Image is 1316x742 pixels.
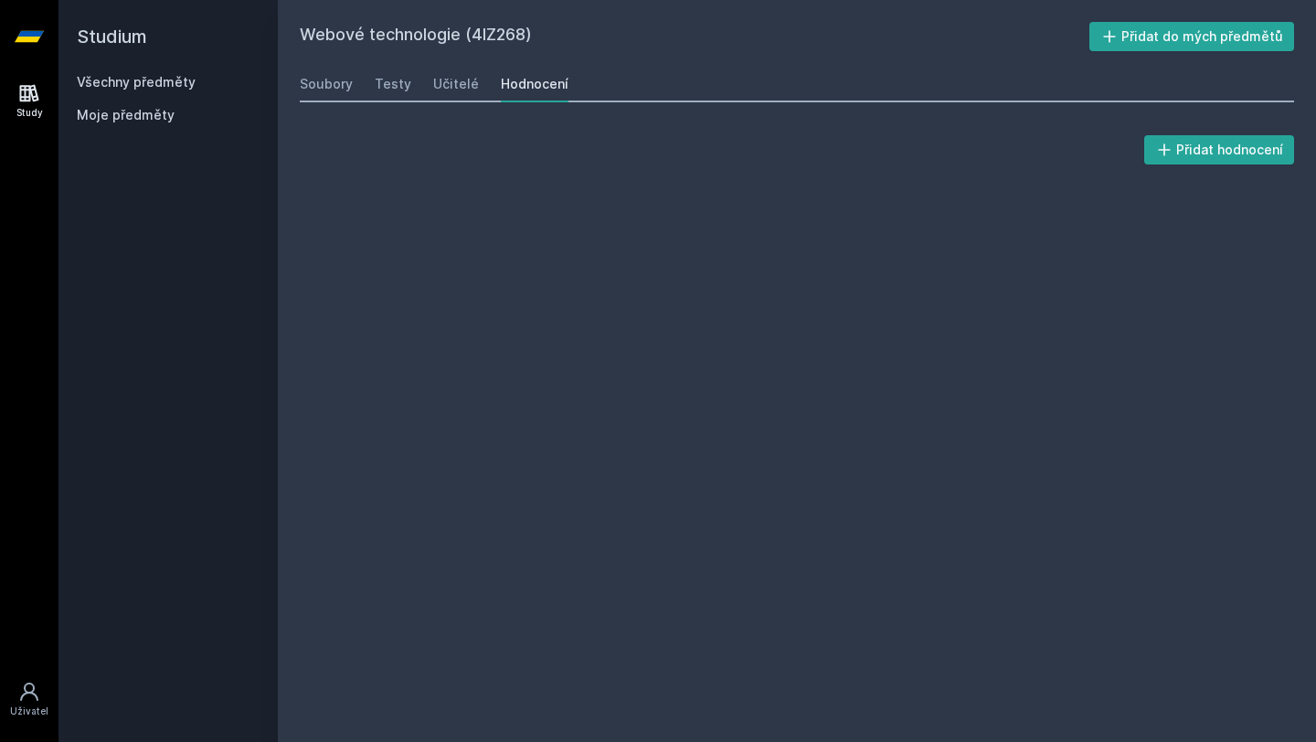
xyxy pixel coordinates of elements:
[501,75,568,93] div: Hodnocení
[77,106,175,124] span: Moje předměty
[375,75,411,93] div: Testy
[300,22,1089,51] h2: Webové technologie (4IZ268)
[433,66,479,102] a: Učitelé
[300,75,353,93] div: Soubory
[1144,135,1295,164] button: Přidat hodnocení
[4,672,55,727] a: Uživatel
[501,66,568,102] a: Hodnocení
[16,106,43,120] div: Study
[375,66,411,102] a: Testy
[4,73,55,129] a: Study
[1089,22,1295,51] button: Přidat do mých předmětů
[77,74,196,90] a: Všechny předměty
[300,66,353,102] a: Soubory
[433,75,479,93] div: Učitelé
[10,705,48,718] div: Uživatel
